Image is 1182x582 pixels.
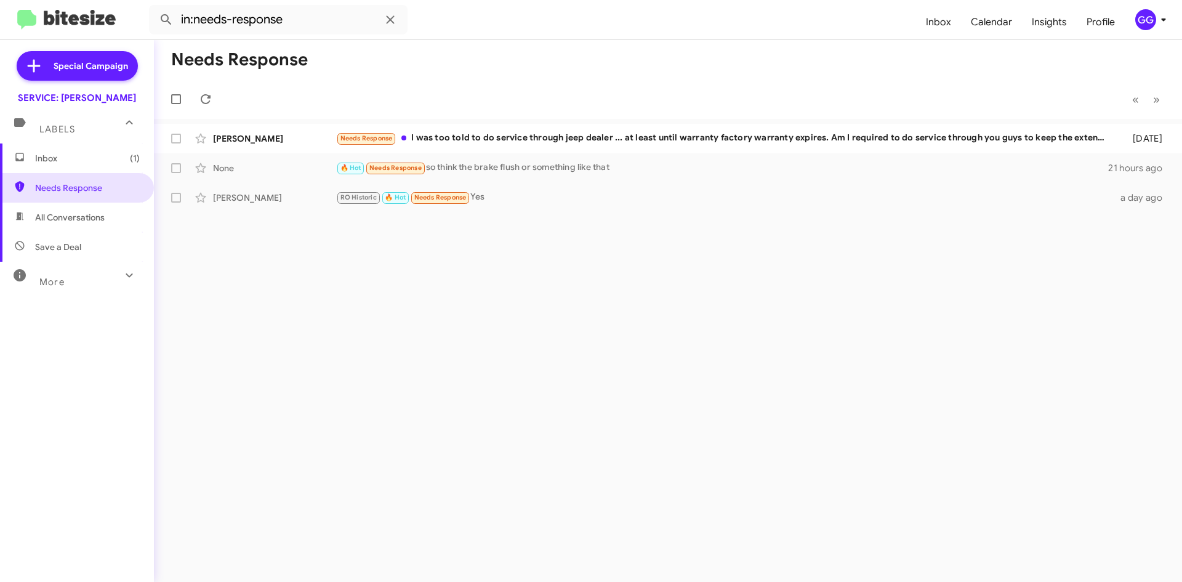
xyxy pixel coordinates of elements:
span: Needs Response [414,193,467,201]
div: GG [1135,9,1156,30]
a: Profile [1077,4,1125,40]
button: GG [1125,9,1168,30]
a: Special Campaign [17,51,138,81]
span: RO Historic [340,193,377,201]
input: Search [149,5,408,34]
div: SERVICE: [PERSON_NAME] [18,92,136,104]
a: Calendar [961,4,1022,40]
span: All Conversations [35,211,105,224]
a: Insights [1022,4,1077,40]
span: More [39,277,65,288]
span: Needs Response [340,134,393,142]
span: Special Campaign [54,60,128,72]
div: [PERSON_NAME] [213,192,336,204]
div: a day ago [1113,192,1172,204]
div: 21 hours ago [1108,162,1172,174]
div: I was too told to do service through jeep dealer ... at least until warranty factory warranty exp... [336,131,1113,145]
span: Save a Deal [35,241,81,253]
h1: Needs Response [171,50,308,70]
nav: Page navigation example [1125,87,1167,112]
div: [DATE] [1113,132,1172,145]
span: 🔥 Hot [385,193,406,201]
button: Previous [1125,87,1146,112]
span: Needs Response [35,182,140,194]
span: » [1153,92,1160,107]
a: Inbox [916,4,961,40]
span: Needs Response [369,164,422,172]
div: [PERSON_NAME] [213,132,336,145]
span: Labels [39,124,75,135]
div: None [213,162,336,174]
span: 🔥 Hot [340,164,361,172]
button: Next [1146,87,1167,112]
span: (1) [130,152,140,164]
span: « [1132,92,1139,107]
div: Yes [336,190,1113,204]
div: so think the brake flush or something like that [336,161,1108,175]
span: Inbox [35,152,140,164]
